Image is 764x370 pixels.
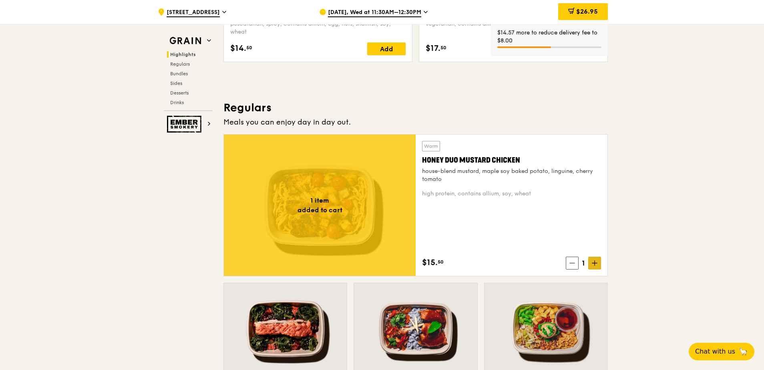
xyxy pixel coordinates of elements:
span: 50 [440,44,446,51]
h3: Regulars [223,101,608,115]
span: 🦙 [738,347,748,356]
span: Drinks [170,100,184,105]
span: 1 [579,257,588,269]
div: high protein, contains allium, soy, wheat [422,190,601,198]
span: 50 [246,44,252,51]
span: [DATE], Wed at 11:30AM–12:30PM [328,8,421,17]
div: $14.57 more to reduce delivery fee to $8.00 [497,29,601,45]
div: pescatarian, spicy, contains allium, egg, nuts, shellfish, soy, wheat [230,20,406,36]
div: Add [367,42,406,55]
img: Ember Smokery web logo [167,116,204,133]
span: $14. [230,42,246,54]
span: Desserts [170,90,189,96]
span: Chat with us [695,347,735,356]
div: Honey Duo Mustard Chicken [422,155,601,166]
img: Grain web logo [167,34,204,48]
div: vegetarian, contains allium, dairy, soy, wheat [426,20,601,36]
span: Regulars [170,61,190,67]
button: Chat with us🦙 [689,343,754,360]
div: house-blend mustard, maple soy baked potato, linguine, cherry tomato [422,167,601,183]
div: Meals you can enjoy day in day out. [223,117,608,128]
span: [STREET_ADDRESS] [167,8,220,17]
span: 50 [438,259,444,265]
span: $17. [426,42,440,54]
span: $26.95 [576,8,598,15]
span: Sides [170,80,182,86]
div: Warm [422,141,440,151]
span: $15. [422,257,438,269]
span: Bundles [170,71,188,76]
span: Highlights [170,52,196,57]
